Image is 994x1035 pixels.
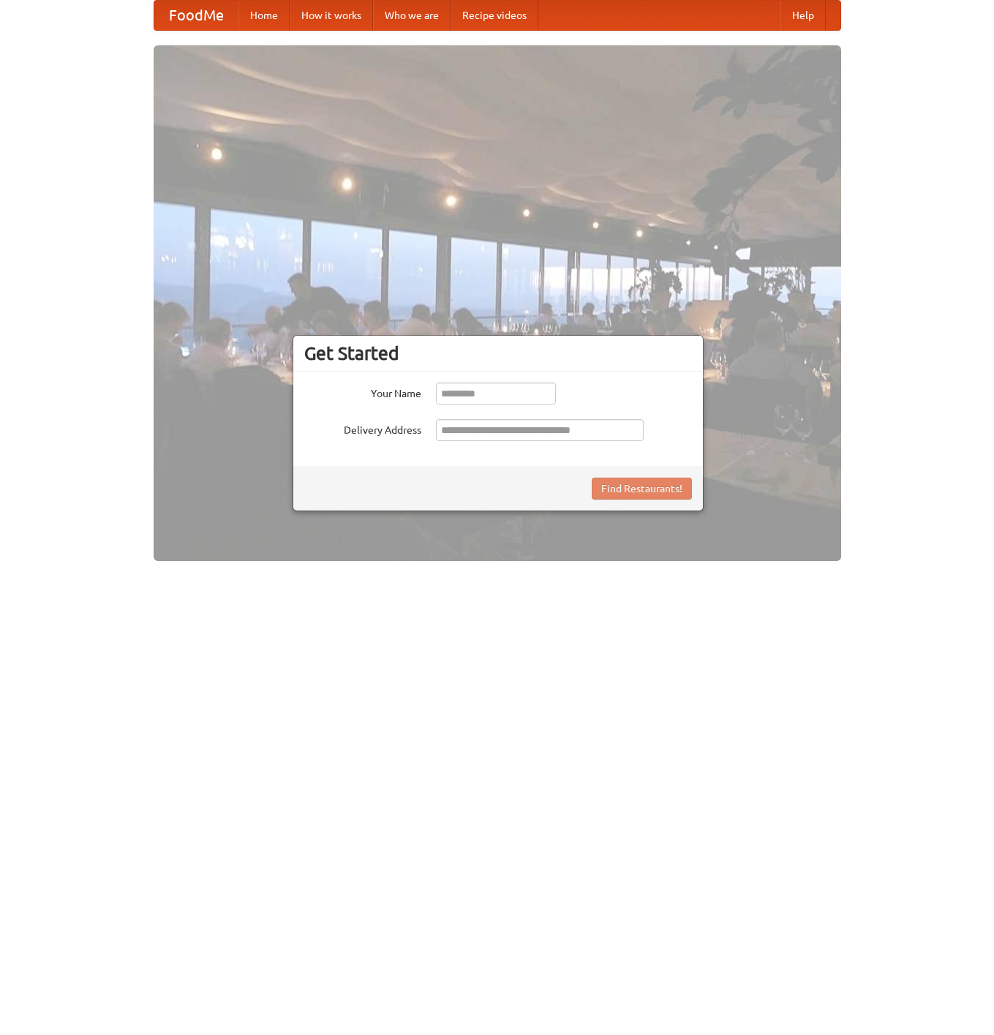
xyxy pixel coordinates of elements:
[290,1,373,30] a: How it works
[304,342,692,364] h3: Get Started
[154,1,238,30] a: FoodMe
[304,419,421,437] label: Delivery Address
[780,1,826,30] a: Help
[451,1,538,30] a: Recipe videos
[373,1,451,30] a: Who we are
[304,383,421,401] label: Your Name
[592,478,692,500] button: Find Restaurants!
[238,1,290,30] a: Home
